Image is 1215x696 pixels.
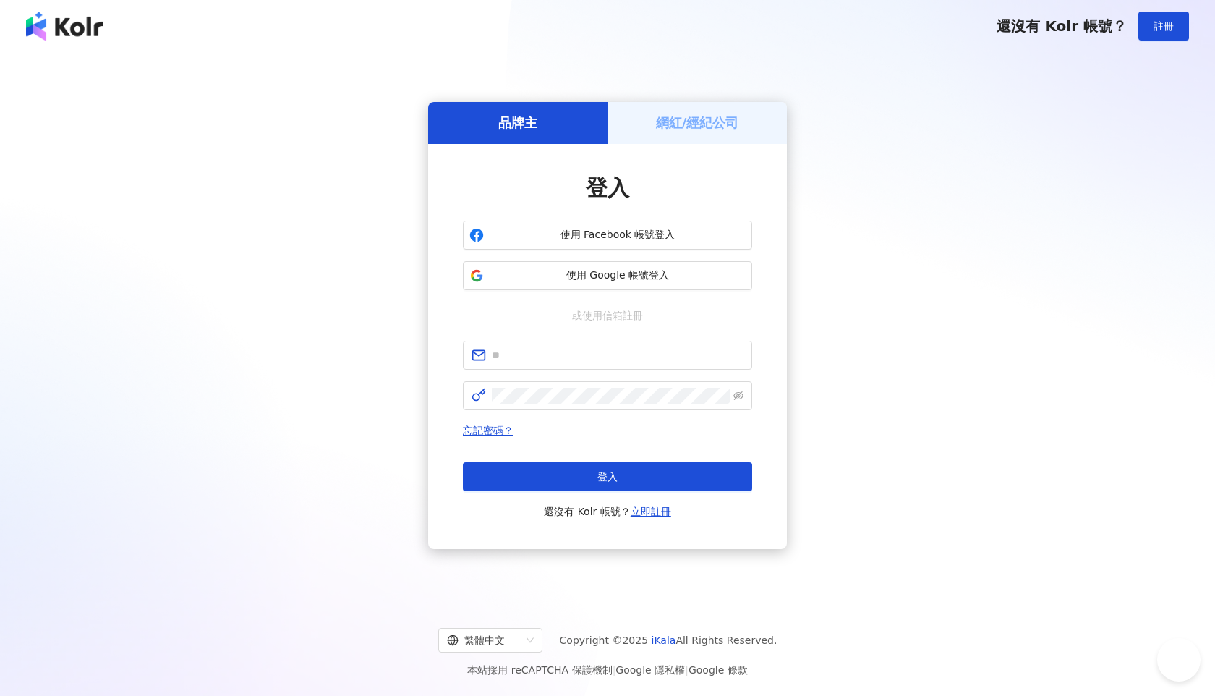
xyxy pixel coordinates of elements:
button: 註冊 [1138,12,1189,41]
iframe: Help Scout Beacon - Open [1157,638,1201,682]
span: eye-invisible [733,391,743,401]
button: 使用 Google 帳號登入 [463,261,752,290]
span: 還沒有 Kolr 帳號？ [544,503,671,520]
span: 還沒有 Kolr 帳號？ [997,17,1127,35]
button: 登入 [463,462,752,491]
a: Google 條款 [688,664,748,676]
span: 使用 Facebook 帳號登入 [490,228,746,242]
a: iKala [652,635,676,646]
span: 或使用信箱註冊 [562,307,653,323]
a: 立即註冊 [631,506,671,517]
img: logo [26,12,103,41]
h5: 網紅/經紀公司 [656,114,739,132]
span: | [613,664,616,676]
span: 登入 [586,175,629,200]
span: 本站採用 reCAPTCHA 保護機制 [467,661,747,679]
a: Google 隱私權 [615,664,685,676]
div: 繁體中文 [447,629,521,652]
span: 使用 Google 帳號登入 [490,268,746,283]
span: | [685,664,688,676]
span: Copyright © 2025 All Rights Reserved. [560,632,777,649]
span: 登入 [597,471,618,483]
button: 使用 Facebook 帳號登入 [463,221,752,250]
span: 註冊 [1154,20,1174,32]
a: 忘記密碼？ [463,425,513,436]
h5: 品牌主 [498,114,537,132]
